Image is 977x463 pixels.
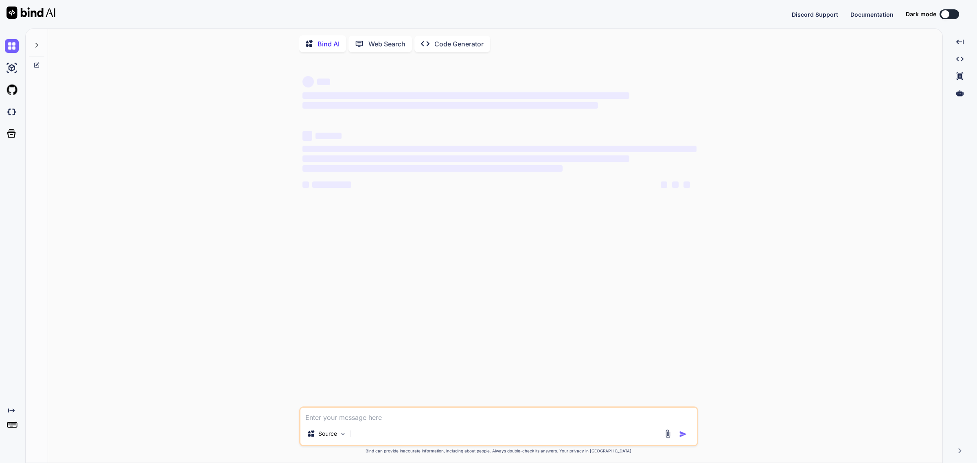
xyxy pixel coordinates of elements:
span: Documentation [850,11,894,18]
span: ‌ [672,181,679,188]
span: ‌ [302,165,563,172]
span: ‌ [315,133,342,139]
p: Bind AI [318,39,340,49]
img: Pick Models [340,430,346,437]
img: Bind AI [7,7,55,19]
span: ‌ [302,102,598,109]
span: Dark mode [906,10,936,18]
span: ‌ [312,181,351,188]
img: githubLight [5,83,19,97]
img: attachment [663,429,673,439]
span: ‌ [302,76,314,87]
span: ‌ [661,181,667,188]
img: ai-studio [5,61,19,75]
span: Discord Support [792,11,838,18]
button: Documentation [850,10,894,19]
span: ‌ [683,181,690,188]
img: icon [679,430,687,438]
button: Discord Support [792,10,838,19]
p: Bind can provide inaccurate information, including about people. Always double-check its answers.... [299,448,698,454]
p: Code Generator [434,39,484,49]
span: ‌ [302,131,312,141]
img: chat [5,39,19,53]
img: darkCloudIdeIcon [5,105,19,119]
span: ‌ [317,79,330,85]
span: ‌ [302,92,629,99]
p: Source [318,430,337,438]
span: ‌ [302,155,629,162]
span: ‌ [302,181,309,188]
p: Web Search [368,39,405,49]
span: ‌ [302,146,697,152]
